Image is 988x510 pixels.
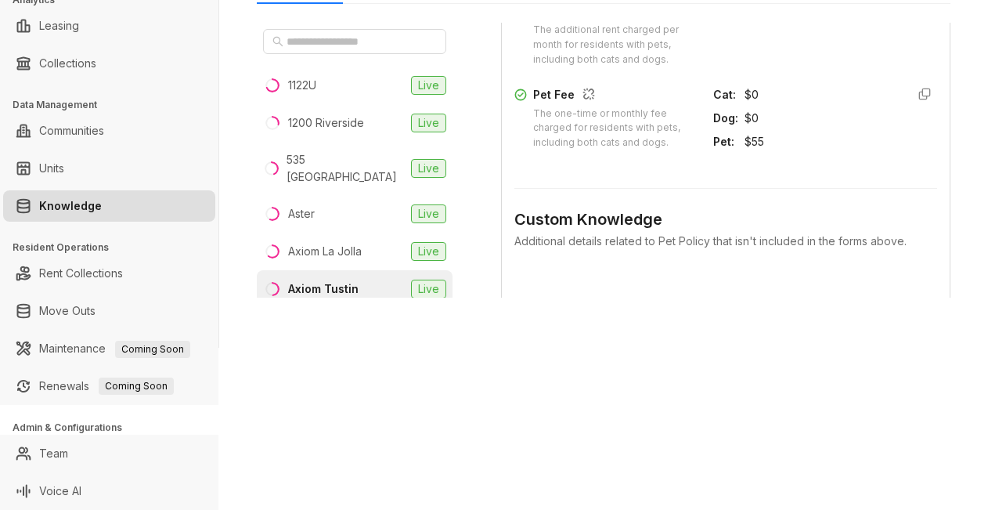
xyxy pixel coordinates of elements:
[39,371,174,402] a: RenewalsComing Soon
[3,48,215,79] li: Collections
[514,208,937,232] div: Custom Knowledge
[99,378,174,395] span: Coming Soon
[288,114,364,132] div: 1200 Riverside
[288,280,359,298] div: Axiom Tustin
[411,204,446,223] span: Live
[13,241,218,255] h3: Resident Operations
[39,48,96,79] a: Collections
[3,333,215,364] li: Maintenance
[533,23,695,67] div: The additional rent charged per month for residents with pets, including both cats and dogs.
[411,159,446,178] span: Live
[39,153,64,184] a: Units
[3,258,215,289] li: Rent Collections
[39,190,102,222] a: Knowledge
[288,205,315,222] div: Aster
[13,98,218,112] h3: Data Management
[533,86,694,107] div: Pet Fee
[3,190,215,222] li: Knowledge
[3,476,215,507] li: Voice AI
[3,10,215,42] li: Leasing
[3,295,215,327] li: Move Outs
[287,151,405,186] div: 535 [GEOGRAPHIC_DATA]
[411,114,446,132] span: Live
[115,341,190,358] span: Coming Soon
[411,76,446,95] span: Live
[745,86,893,103] div: $0
[39,476,81,507] a: Voice AI
[3,438,215,469] li: Team
[745,133,893,150] div: $55
[13,421,218,435] h3: Admin & Configurations
[3,115,215,146] li: Communities
[514,233,937,250] div: Additional details related to Pet Policy that isn't included in the forms above.
[713,86,738,103] div: Cat :
[39,115,104,146] a: Communities
[39,10,79,42] a: Leasing
[288,77,316,94] div: 1122U
[288,243,362,260] div: Axiom La Jolla
[272,36,283,47] span: search
[713,133,738,150] div: Pet :
[533,107,694,151] div: The one-time or monthly fee charged for residents with pets, including both cats and dogs.
[411,280,446,298] span: Live
[411,242,446,261] span: Live
[3,371,215,402] li: Renewals
[39,258,123,289] a: Rent Collections
[713,110,738,127] div: Dog :
[745,110,893,127] div: $0
[39,438,68,469] a: Team
[3,153,215,184] li: Units
[39,295,96,327] a: Move Outs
